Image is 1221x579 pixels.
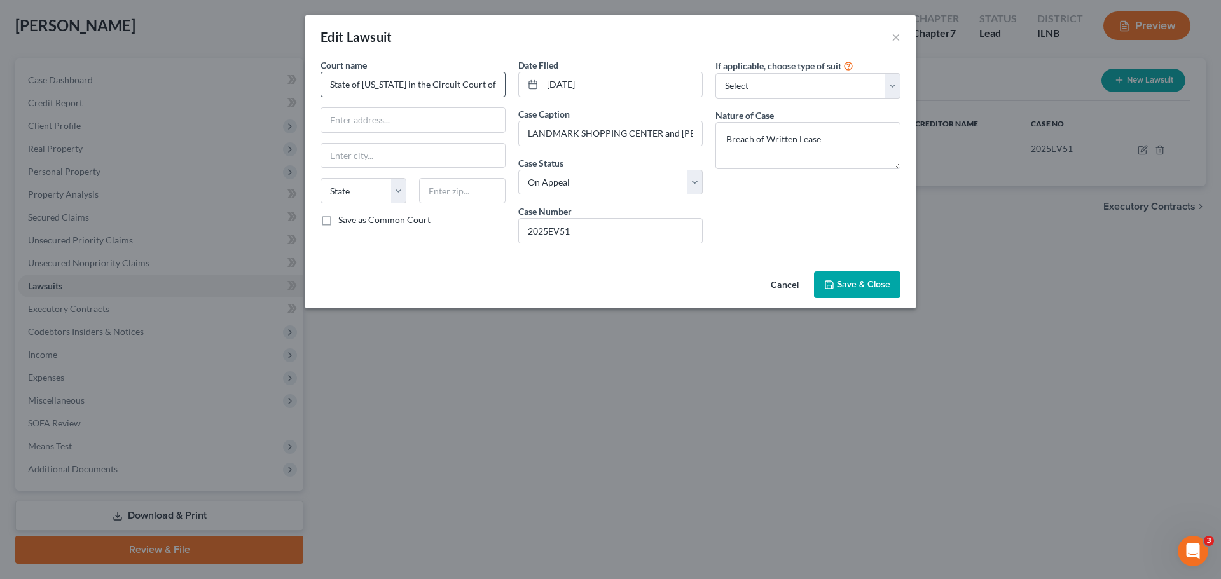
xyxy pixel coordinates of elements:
[347,29,392,44] span: Lawsuit
[321,60,367,71] span: Court name
[338,214,431,226] label: Save as Common Court
[518,107,570,121] label: Case Caption
[518,205,572,218] label: Case Number
[321,144,505,168] input: Enter city...
[321,29,344,44] span: Edit
[419,178,505,203] input: Enter zip...
[518,58,558,72] label: Date Filed
[1178,536,1208,566] iframe: Intercom live chat
[892,29,900,44] button: ×
[519,219,703,243] input: #
[321,108,505,132] input: Enter address...
[715,109,774,122] label: Nature of Case
[814,271,900,298] button: Save & Close
[518,158,563,168] span: Case Status
[1204,536,1214,546] span: 3
[761,273,809,298] button: Cancel
[715,59,841,72] label: If applicable, choose type of suit
[837,279,890,290] span: Save & Close
[542,72,703,97] input: MM/DD/YYYY
[321,72,506,97] input: Search court by name...
[519,121,703,146] input: --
